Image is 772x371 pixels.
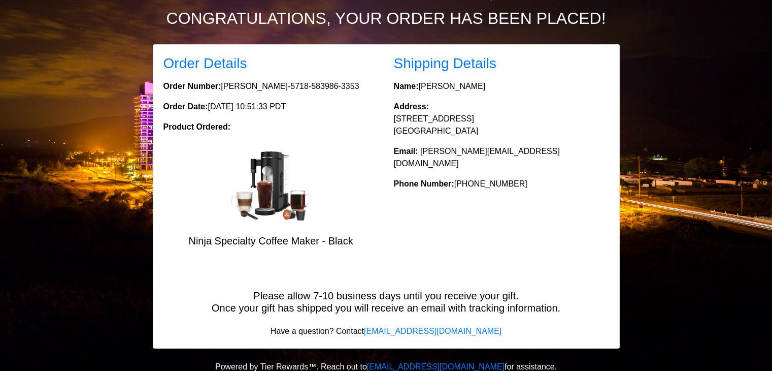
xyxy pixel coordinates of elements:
[394,80,609,92] p: [PERSON_NAME]
[230,151,312,221] img: Ninja Specialty Coffee Maker - Black
[367,362,505,371] a: [EMAIL_ADDRESS][DOMAIN_NAME]
[163,80,379,92] p: [PERSON_NAME]-5718-583986-3353
[394,55,609,72] h3: Shipping Details
[163,82,221,90] strong: Order Number:
[364,327,501,335] a: [EMAIL_ADDRESS][DOMAIN_NAME]
[153,302,619,314] h5: Once your gift has shipped you will receive an email with tracking information.
[163,55,379,72] h3: Order Details
[394,179,454,188] strong: Phone Number:
[394,102,429,111] strong: Address:
[163,101,379,113] p: [DATE] 10:51:33 PDT
[394,178,609,190] p: [PHONE_NUMBER]
[153,326,619,336] h6: Have a question? Contact
[394,145,609,170] p: [PERSON_NAME][EMAIL_ADDRESS][DOMAIN_NAME]
[394,82,419,90] strong: Name:
[163,122,230,131] strong: Product Ordered:
[215,362,557,371] span: Powered by Tier Rewards™. Reach out to for assistance.
[105,9,668,28] h2: Congratulations, your order has been placed!
[153,290,619,302] h5: Please allow 7-10 business days until you receive your gift.
[163,102,208,111] strong: Order Date:
[394,101,609,137] p: [STREET_ADDRESS] [GEOGRAPHIC_DATA]
[394,147,418,156] strong: Email:
[163,235,379,247] h5: Ninja Specialty Coffee Maker - Black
